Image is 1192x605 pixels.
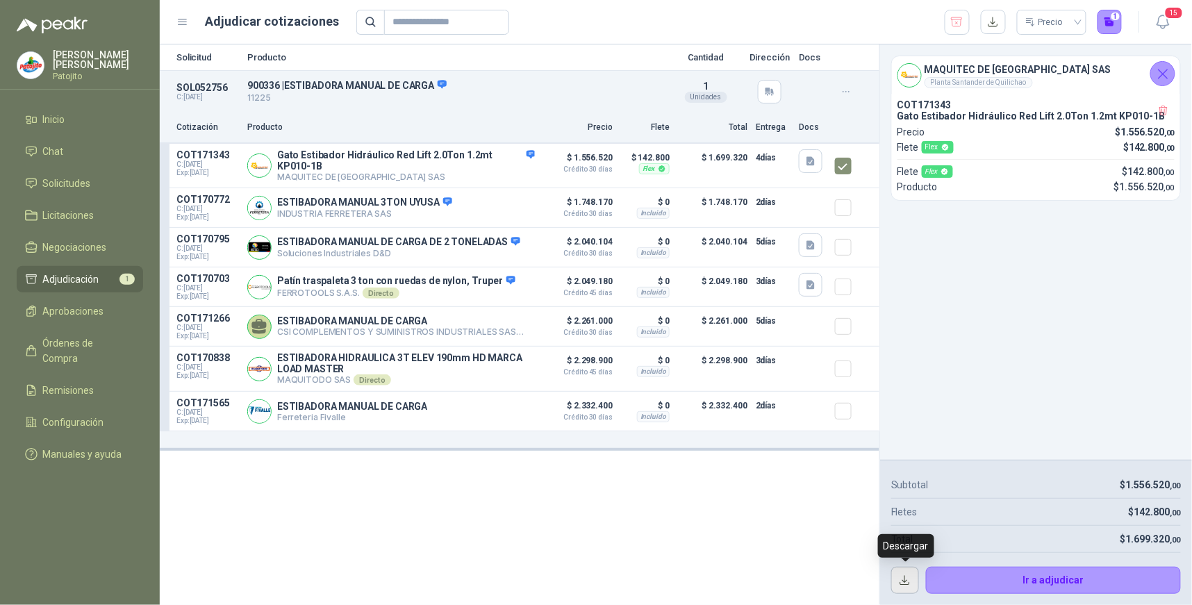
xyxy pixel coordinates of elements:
[176,93,239,101] p: C: [DATE]
[277,352,535,374] p: ESTIBADORA HIDRAULICA 3T ELEV 190mm HD MARCA LOAD MASTER
[176,363,239,372] span: C: [DATE]
[678,121,747,134] p: Total
[206,12,340,31] h1: Adjudicar cotizaciones
[17,17,88,33] img: Logo peakr
[248,276,271,299] img: Company Logo
[176,273,239,284] p: COT170703
[1164,6,1184,19] span: 15
[1124,140,1175,155] p: $
[543,352,613,376] p: $ 2.298.900
[176,352,239,363] p: COT170838
[176,313,239,324] p: COT171266
[1098,10,1123,35] button: 1
[17,266,143,292] a: Adjudicación1
[897,124,925,140] p: Precio
[43,240,107,255] span: Negociaciones
[43,447,122,462] span: Manuales y ayuda
[43,383,94,398] span: Remisiones
[43,272,99,287] span: Adjudicación
[621,194,670,210] p: $ 0
[176,205,239,213] span: C: [DATE]
[119,274,135,285] span: 1
[176,372,239,380] span: Exp: [DATE]
[17,170,143,197] a: Solicitudes
[756,273,790,290] p: 3 días
[543,273,613,297] p: $ 2.049.180
[277,236,520,249] p: ESTIBADORA MANUAL DE CARGA DE 2 TONELADAS
[247,53,663,62] p: Producto
[671,53,740,62] p: Cantidad
[621,397,670,414] p: $ 0
[637,366,670,377] div: Incluido
[248,197,271,219] img: Company Logo
[176,53,239,62] p: Solicitud
[277,275,515,288] p: Patín traspaleta 3 ton con ruedas de nylon, Truper
[892,56,1180,94] div: Company LogoMAQUITEC DE [GEOGRAPHIC_DATA] SASPlanta Santander de Quilichao
[277,315,535,326] p: ESTIBADORA MANUAL DE CARGA
[756,313,790,329] p: 5 días
[898,64,921,87] img: Company Logo
[247,121,535,134] p: Producto
[897,99,1175,110] p: COT171343
[176,121,239,134] p: Cotización
[897,164,953,179] p: Flete
[678,397,747,425] p: $ 2.332.400
[247,79,663,92] p: 900336 | ESTIBADORA MANUAL DE CARGA
[637,208,670,219] div: Incluido
[1126,533,1181,545] span: 1.699.320
[925,77,1033,88] div: Planta Santander de Quilichao
[543,397,613,421] p: $ 2.332.400
[17,330,143,372] a: Órdenes de Compra
[891,504,918,520] p: Fletes
[53,72,143,81] p: Patojito
[1126,479,1181,490] span: 1.556.520
[756,233,790,250] p: 5 días
[176,213,239,222] span: Exp: [DATE]
[685,92,727,103] div: Unidades
[277,149,535,172] p: Gato Estibador Hidráulico Red Lift 2.0Ton 1.2mt KP010-1B
[277,172,535,182] p: MAQUITEC DE [GEOGRAPHIC_DATA] SAS
[1121,126,1175,138] span: 1.556.520
[1114,179,1175,194] p: $
[1150,61,1175,86] button: Cerrar
[176,408,239,417] span: C: [DATE]
[1120,531,1181,547] p: $
[543,166,613,173] span: Crédito 30 días
[1116,124,1175,140] p: $
[543,313,613,336] p: $ 2.261.000
[277,208,452,219] p: INDUSTRIA FERRETERA SAS
[176,417,239,425] span: Exp: [DATE]
[1170,481,1181,490] span: ,00
[637,247,670,258] div: Incluido
[799,53,827,62] p: Docs
[277,374,535,386] p: MAQUITODO SAS
[1120,477,1181,492] p: $
[248,154,271,177] img: Company Logo
[17,377,143,404] a: Remisiones
[621,121,670,134] p: Flete
[1164,144,1175,153] span: ,00
[277,288,515,299] p: FERROTOOLS S.A.S.
[621,313,670,329] p: $ 0
[543,194,613,217] p: $ 1.748.170
[678,194,747,222] p: $ 1.748.170
[678,313,747,340] p: $ 2.261.000
[543,121,613,134] p: Precio
[543,250,613,257] span: Crédito 30 días
[1164,129,1175,138] span: ,00
[176,160,239,169] span: C: [DATE]
[1134,506,1181,517] span: 142.800
[678,352,747,386] p: $ 2.298.900
[703,81,709,92] span: 1
[43,144,64,159] span: Chat
[43,304,104,319] span: Aprobaciones
[621,352,670,369] p: $ 0
[277,412,427,422] p: Ferreteria Fivalle
[543,369,613,376] span: Crédito 45 días
[543,233,613,257] p: $ 2.040.104
[639,163,670,174] div: Flex
[543,149,613,173] p: $ 1.556.520
[1170,508,1181,517] span: ,00
[277,197,452,209] p: ESTIBADORA MANUAL 3TON UYUSA
[897,179,938,194] p: Producto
